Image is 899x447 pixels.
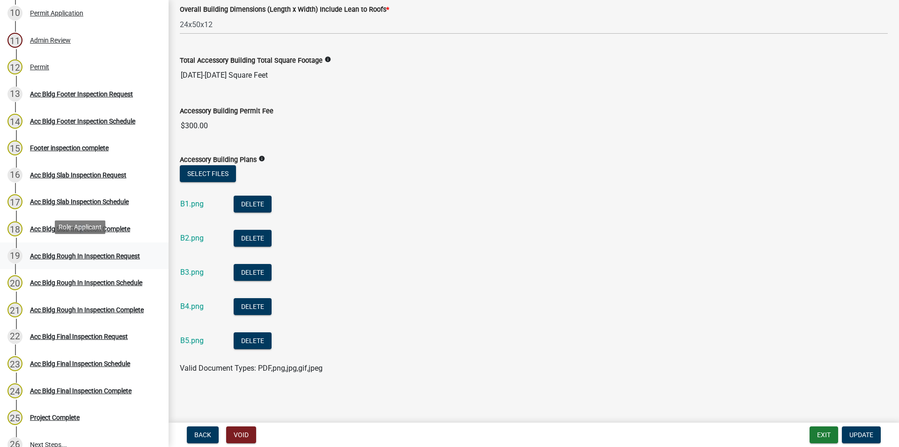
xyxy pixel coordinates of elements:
[30,172,126,178] div: Acc Bldg Slab Inspection Request
[849,431,873,439] span: Update
[7,87,22,102] div: 13
[187,426,219,443] button: Back
[180,234,204,242] a: B2.png
[7,249,22,264] div: 19
[194,431,211,439] span: Back
[234,337,272,345] wm-modal-confirm: Delete Document
[7,168,22,183] div: 16
[234,302,272,311] wm-modal-confirm: Delete Document
[234,200,272,209] wm-modal-confirm: Delete Document
[7,302,22,317] div: 21
[30,145,109,151] div: Footer inspection complete
[842,426,881,443] button: Update
[234,230,272,247] button: Delete
[7,329,22,344] div: 22
[7,410,22,425] div: 25
[30,118,135,125] div: Acc Bldg Footer Inspection Schedule
[7,59,22,74] div: 12
[30,388,132,394] div: Acc Bldg Final Inspection Complete
[180,58,323,64] label: Total Accessory Building Total Square Footage
[180,302,204,311] a: B4.png
[7,194,22,209] div: 17
[7,33,22,48] div: 11
[234,268,272,277] wm-modal-confirm: Delete Document
[180,268,204,277] a: B3.png
[7,356,22,371] div: 23
[180,364,323,373] span: Valid Document Types: PDF,png,jpg,gif,jpeg
[30,37,71,44] div: Admin Review
[258,155,265,162] i: info
[30,279,142,286] div: Acc Bldg Rough In Inspection Schedule
[234,264,272,281] button: Delete
[30,198,129,205] div: Acc Bldg Slab Inspection Schedule
[234,196,272,213] button: Delete
[30,226,130,232] div: Acc Bldg Slab Inspection Complete
[180,165,236,182] button: Select files
[30,414,80,421] div: Project Complete
[30,360,130,367] div: Acc Bldg Final Inspection Schedule
[30,64,49,70] div: Permit
[234,234,272,243] wm-modal-confirm: Delete Document
[226,426,256,443] button: Void
[30,91,133,97] div: Acc Bldg Footer Inspection Request
[7,383,22,398] div: 24
[180,108,273,115] label: Accessory Building Permit Fee
[7,275,22,290] div: 20
[180,199,204,208] a: B1.png
[234,332,272,349] button: Delete
[7,6,22,21] div: 10
[30,253,140,259] div: Acc Bldg Rough In Inspection Request
[7,140,22,155] div: 15
[180,336,204,345] a: B5.png
[55,220,105,234] div: Role: Applicant
[180,157,257,163] label: Accessory Building Plans
[810,426,838,443] button: Exit
[30,307,144,313] div: Acc Bldg Rough In Inspection Complete
[7,221,22,236] div: 18
[180,7,389,13] label: Overall Building Dimensions (Length x Width) Include Lean to Roofs
[30,333,128,340] div: Acc Bldg Final Inspection Request
[234,298,272,315] button: Delete
[7,114,22,129] div: 14
[324,56,331,63] i: info
[30,10,83,16] div: Permit Application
